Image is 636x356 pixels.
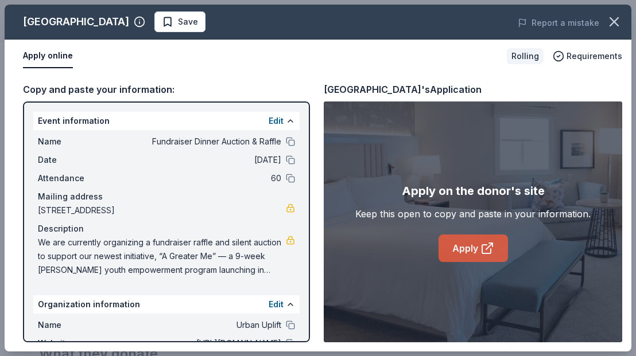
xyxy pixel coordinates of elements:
button: Edit [269,298,284,311]
span: Name [38,135,115,148]
div: Copy and paste your information: [23,82,310,97]
span: Date [38,153,115,167]
div: Description [38,222,295,236]
span: [STREET_ADDRESS] [38,204,286,217]
span: Requirements [567,49,622,63]
div: Event information [33,112,300,130]
span: Name [38,318,115,332]
div: [GEOGRAPHIC_DATA]'s Application [324,82,482,97]
span: Website [38,337,115,350]
span: Attendance [38,171,115,185]
div: Keep this open to copy and paste in your information. [355,207,591,221]
button: Save [154,11,205,32]
div: Mailing address [38,190,295,204]
button: Requirements [553,49,622,63]
span: [URL][DOMAIN_NAME] [115,337,281,350]
div: Organization information [33,295,300,314]
span: Urban Uplift [115,318,281,332]
span: 60 [115,171,281,185]
span: [DATE] [115,153,281,167]
span: Fundraiser Dinner Auction & Raffle [115,135,281,148]
span: Save [178,15,198,29]
a: Apply [439,234,508,262]
button: Edit [269,114,284,128]
button: Report a mistake [518,16,599,30]
span: We are currently organizing a fundraiser raffle and silent auction to support our newest initiati... [38,236,286,277]
div: Apply on the donor's site [402,182,545,200]
div: [GEOGRAPHIC_DATA] [23,13,129,31]
button: Apply online [23,44,73,68]
div: Rolling [507,48,544,64]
